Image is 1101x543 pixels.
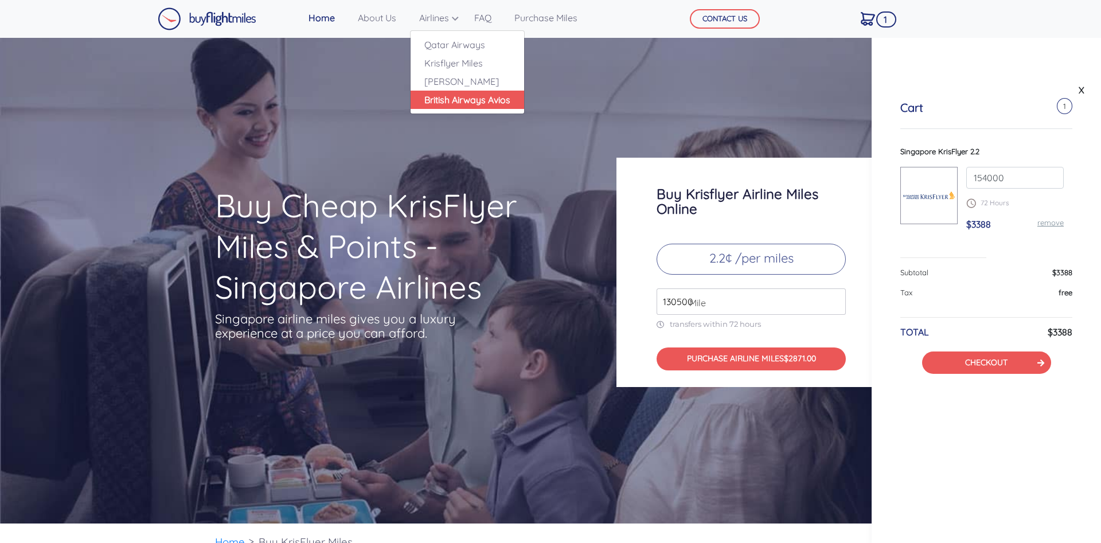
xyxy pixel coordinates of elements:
[784,353,816,364] span: $2871.00
[657,186,846,216] h3: Buy Krisflyer Airline Miles Online
[657,244,846,275] p: 2.2¢ /per miles
[965,357,1008,368] a: CHECKOUT
[470,6,496,29] a: FAQ
[215,312,473,341] p: Singapore airline miles gives you a luxury experience at a price you can afford.
[1059,288,1072,297] span: free
[411,72,524,91] a: [PERSON_NAME]
[861,12,875,26] img: Cart
[657,319,846,329] p: transfers within 72 hours
[922,351,1051,374] button: CHECKOUT
[657,347,846,371] button: PURCHASE AIRLINE MILES$2871.00
[900,288,912,297] span: Tax
[1076,81,1087,99] a: X
[966,218,991,230] span: $3388
[900,147,979,156] span: Singapore KrisFlyer 2.2
[690,9,760,29] button: CONTACT US
[900,268,928,277] span: Subtotal
[411,54,524,72] a: Krisflyer Miles
[304,6,339,29] a: Home
[353,6,401,29] a: About Us
[410,30,525,114] div: Airlines
[876,11,896,28] span: 1
[1048,327,1072,338] h6: $3388
[900,327,929,338] h6: TOTAL
[856,6,880,30] a: 1
[1057,98,1072,114] span: 1
[411,91,524,109] a: British Airways Avios
[966,198,1064,208] p: 72 Hours
[158,5,256,33] a: Buy Flight Miles Logo
[966,198,976,208] img: schedule.png
[900,101,923,115] h5: Cart
[158,7,256,30] img: Buy Flight Miles Logo
[684,296,706,310] span: Mile
[1052,268,1072,277] span: $3388
[1037,218,1064,227] a: remove
[510,6,582,29] a: Purchase Miles
[415,6,456,29] a: Airlines
[411,36,524,54] a: Qatar Airways
[215,185,572,307] h1: Buy Cheap KrisFlyer Miles & Points - Singapore Airlines
[901,183,957,208] img: Singapore-KrisFlyer.png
